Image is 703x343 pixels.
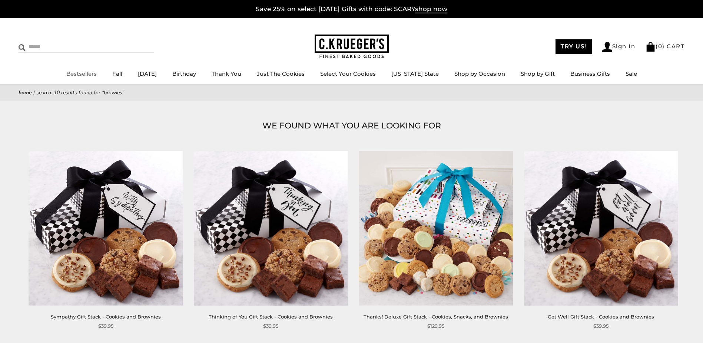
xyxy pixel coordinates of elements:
img: C.KRUEGER'S [315,35,389,59]
a: Get Well Gift Stack - Cookies and Brownies [548,314,654,320]
img: Search [19,44,26,51]
span: $39.95 [593,322,609,330]
span: $129.95 [427,322,444,330]
img: Thinking of You Gift Stack - Cookies and Brownies [194,151,348,306]
a: Birthday [172,70,196,77]
a: Home [19,89,32,96]
span: Search: 10 results found for "browies" [36,89,124,96]
a: Just The Cookies [257,70,305,77]
img: Account [602,42,612,52]
span: shop now [415,5,447,13]
a: Sign In [602,42,636,52]
span: $39.95 [263,322,278,330]
img: Sympathy Gift Stack - Cookies and Brownies [29,151,183,306]
a: TRY US! [556,39,592,54]
a: Select Your Cookies [320,70,376,77]
input: Search [19,41,107,52]
a: Thanks! Deluxe Gift Stack - Cookies, Snacks, and Brownies [364,314,508,320]
a: (0) CART [646,43,684,50]
iframe: Sign Up via Text for Offers [6,315,77,337]
span: 0 [658,43,663,50]
a: Thinking of You Gift Stack - Cookies and Brownies [209,314,333,320]
a: Sale [626,70,637,77]
img: Thanks! Deluxe Gift Stack - Cookies, Snacks, and Brownies [359,151,513,306]
a: [US_STATE] State [391,70,439,77]
a: Fall [112,70,122,77]
img: Bag [646,42,656,52]
a: Sympathy Gift Stack - Cookies and Brownies [51,314,161,320]
a: Shop by Gift [521,70,555,77]
img: Get Well Gift Stack - Cookies and Brownies [524,151,678,306]
a: Save 25% on select [DATE] Gifts with code: SCARYshop now [256,5,447,13]
span: $39.95 [98,322,113,330]
a: Thank You [212,70,241,77]
nav: breadcrumbs [19,88,684,97]
a: [DATE] [138,70,157,77]
span: | [33,89,35,96]
h1: WE FOUND WHAT YOU ARE LOOKING FOR [30,119,673,133]
a: Business Gifts [570,70,610,77]
a: Shop by Occasion [454,70,505,77]
a: Bestsellers [66,70,97,77]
